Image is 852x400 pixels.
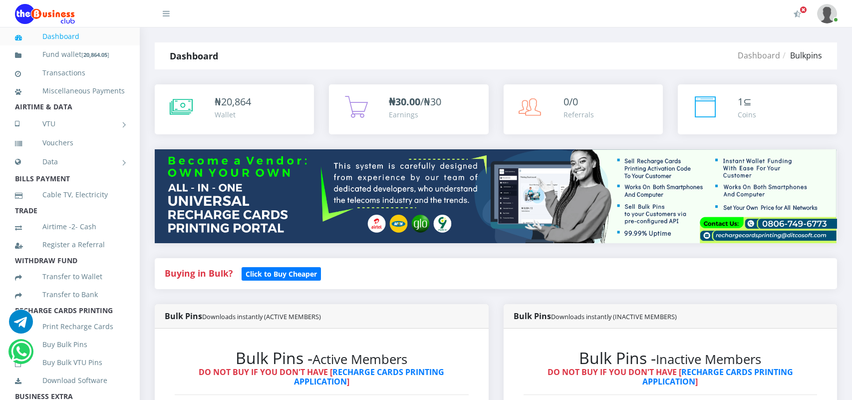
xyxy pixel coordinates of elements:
[215,94,251,109] div: ₦
[221,95,251,108] span: 20,864
[656,351,761,368] small: Inactive Members
[165,267,233,279] strong: Buying in Bulk?
[514,311,677,322] strong: Bulk Pins
[389,95,441,108] span: /₦30
[15,149,125,174] a: Data
[564,109,594,120] div: Referrals
[389,109,441,120] div: Earnings
[738,109,756,120] div: Coins
[15,265,125,288] a: Transfer to Wallet
[312,351,407,368] small: Active Members
[155,84,314,134] a: ₦20,864 Wallet
[329,84,488,134] a: ₦30.00/₦30 Earnings
[738,94,756,109] div: ⊆
[202,312,321,321] small: Downloads instantly (ACTIVE MEMBERS)
[642,367,793,387] a: RECHARGE CARDS PRINTING APPLICATION
[15,215,125,238] a: Airtime -2- Cash
[242,267,321,279] a: Click to Buy Cheaper
[81,51,109,58] small: [ ]
[738,95,743,108] span: 1
[15,4,75,24] img: Logo
[780,49,822,61] li: Bulkpins
[551,312,677,321] small: Downloads instantly (INACTIVE MEMBERS)
[83,51,107,58] b: 20,864.05
[15,351,125,374] a: Buy Bulk VTU Pins
[165,311,321,322] strong: Bulk Pins
[15,315,125,338] a: Print Recharge Cards
[199,367,444,387] strong: DO NOT BUY IF YOU DON'T HAVE [ ]
[15,283,125,306] a: Transfer to Bank
[155,149,837,243] img: multitenant_rcp.png
[15,61,125,84] a: Transactions
[15,369,125,392] a: Download Software
[738,50,780,61] a: Dashboard
[794,10,801,18] i: Activate Your Membership
[9,317,33,334] a: Chat for support
[15,233,125,256] a: Register a Referral
[15,25,125,48] a: Dashboard
[15,131,125,154] a: Vouchers
[504,84,663,134] a: 0/0 Referrals
[15,183,125,206] a: Cable TV, Electricity
[817,4,837,23] img: User
[389,95,420,108] b: ₦30.00
[564,95,578,108] span: 0/0
[15,43,125,66] a: Fund wallet[20,864.05]
[175,349,469,368] h2: Bulk Pins -
[800,6,807,13] span: Activate Your Membership
[15,111,125,136] a: VTU
[15,333,125,356] a: Buy Bulk Pins
[170,50,218,62] strong: Dashboard
[246,269,317,279] b: Click to Buy Cheaper
[294,367,445,387] a: RECHARGE CARDS PRINTING APPLICATION
[15,79,125,102] a: Miscellaneous Payments
[215,109,251,120] div: Wallet
[11,347,31,364] a: Chat for support
[548,367,793,387] strong: DO NOT BUY IF YOU DON'T HAVE [ ]
[524,349,818,368] h2: Bulk Pins -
